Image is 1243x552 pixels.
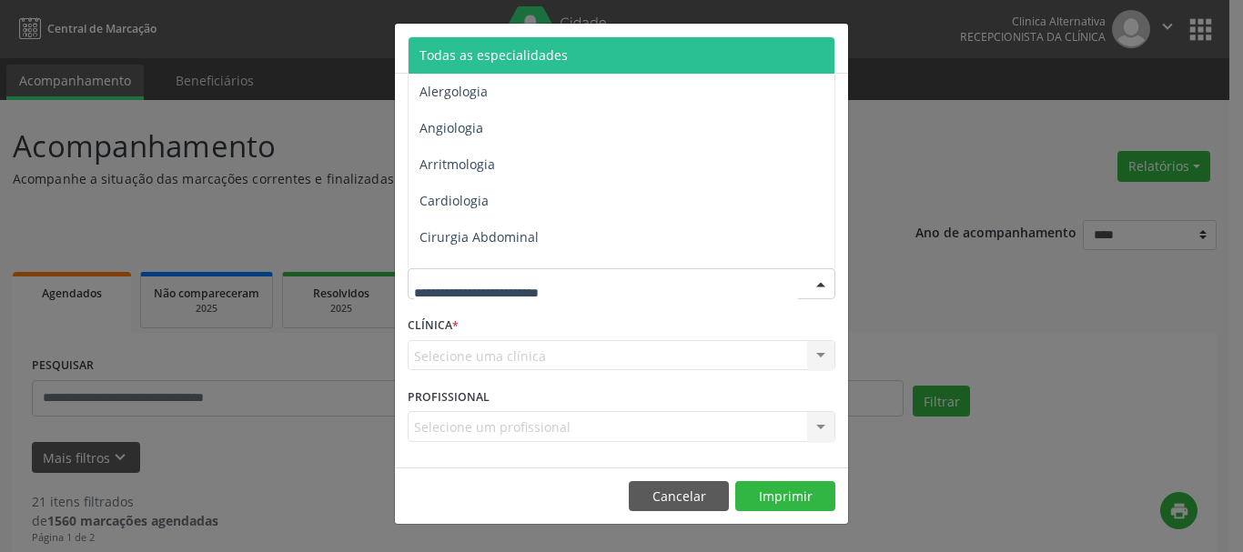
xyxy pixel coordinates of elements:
span: Todas as especialidades [419,46,568,64]
label: CLÍNICA [408,312,459,340]
span: Angiologia [419,119,483,136]
button: Cancelar [629,481,729,512]
span: Cardiologia [419,192,489,209]
span: Arritmologia [419,156,495,173]
button: Imprimir [735,481,835,512]
span: Cirurgia Abdominal [419,228,539,246]
label: PROFISSIONAL [408,383,490,411]
h5: Relatório de agendamentos [408,36,616,60]
span: Alergologia [419,83,488,100]
span: Cirurgia Bariatrica [419,265,531,282]
button: Close [812,24,848,68]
